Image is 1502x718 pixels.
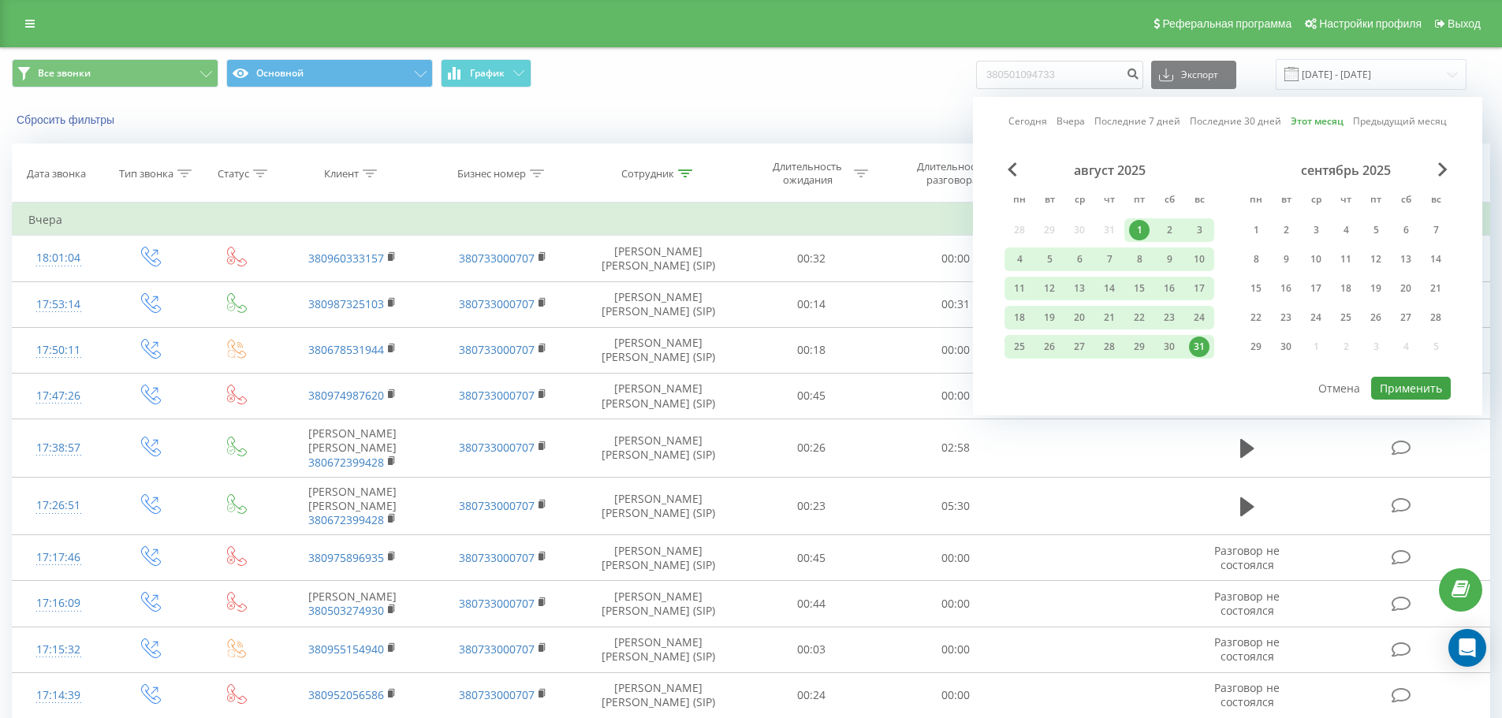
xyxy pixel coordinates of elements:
[766,160,850,187] div: Длительность ожидания
[1124,277,1154,300] div: пт 15 авг. 2025 г.
[226,59,433,87] button: Основной
[308,550,384,565] a: 380975896935
[1184,247,1214,271] div: вс 10 авг. 2025 г.
[1034,335,1064,359] div: вт 26 авг. 2025 г.
[1306,307,1326,328] div: 24
[1276,307,1296,328] div: 23
[308,603,384,618] a: 380503274930
[459,642,535,657] a: 380733000707
[1361,218,1391,242] div: пт 5 сент. 2025 г.
[1094,113,1180,128] a: Последние 7 дней
[1008,113,1047,128] a: Сегодня
[1301,306,1331,329] div: ср 24 сент. 2025 г.
[1426,220,1446,240] div: 7
[1241,218,1271,242] div: пн 1 сент. 2025 г.
[1246,220,1266,240] div: 1
[1094,306,1124,329] div: чт 21 авг. 2025 г.
[1421,277,1451,300] div: вс 21 сент. 2025 г.
[278,477,427,535] td: [PERSON_NAME] [PERSON_NAME]
[1353,113,1447,128] a: Предыдущий месяц
[1214,634,1280,664] span: Разговор не состоялся
[740,672,884,718] td: 00:24
[459,550,535,565] a: 380733000707
[1421,247,1451,271] div: вс 14 сент. 2025 г.
[1319,17,1422,30] span: Настройки профиля
[578,581,740,627] td: [PERSON_NAME] [PERSON_NAME] (SIP)
[459,251,535,266] a: 380733000707
[578,327,740,373] td: [PERSON_NAME] [PERSON_NAME] (SIP)
[1008,162,1017,177] span: Previous Month
[1276,337,1296,357] div: 30
[1034,306,1064,329] div: вт 19 авг. 2025 г.
[12,59,218,87] button: Все звонки
[1008,189,1031,213] abbr: понедельник
[1246,337,1266,357] div: 29
[1396,249,1416,270] div: 13
[1064,306,1094,329] div: ср 20 авг. 2025 г.
[1366,220,1386,240] div: 5
[1426,278,1446,299] div: 21
[1187,189,1211,213] abbr: воскресенье
[1391,218,1421,242] div: сб 6 сент. 2025 г.
[1124,335,1154,359] div: пт 29 авг. 2025 г.
[1154,218,1184,242] div: сб 2 авг. 2025 г.
[1129,278,1150,299] div: 15
[1271,218,1301,242] div: вт 2 сент. 2025 г.
[621,167,674,180] div: Сотрудник
[1098,189,1121,213] abbr: четверг
[1366,278,1386,299] div: 19
[1184,218,1214,242] div: вс 3 авг. 2025 г.
[459,596,535,611] a: 380733000707
[1246,278,1266,299] div: 15
[1038,189,1061,213] abbr: вторник
[459,342,535,357] a: 380733000707
[308,342,384,357] a: 380678531944
[1127,189,1151,213] abbr: пятница
[1364,189,1388,213] abbr: пятница
[910,160,994,187] div: Длительность разговора
[28,289,89,320] div: 17:53:14
[1189,249,1209,270] div: 10
[27,167,86,180] div: Дата звонка
[884,627,1028,672] td: 00:00
[1336,307,1356,328] div: 25
[1244,189,1268,213] abbr: понедельник
[1099,278,1120,299] div: 14
[308,296,384,311] a: 380987325103
[1069,337,1090,357] div: 27
[324,167,359,180] div: Клиент
[1154,247,1184,271] div: сб 9 авг. 2025 г.
[1274,189,1298,213] abbr: вторник
[1039,337,1060,357] div: 26
[1271,335,1301,359] div: вт 30 сент. 2025 г.
[740,477,884,535] td: 00:23
[1129,220,1150,240] div: 1
[1184,335,1214,359] div: вс 31 авг. 2025 г.
[28,542,89,573] div: 17:17:46
[441,59,531,87] button: График
[12,113,122,127] button: Сбросить фильтры
[578,281,740,327] td: [PERSON_NAME] [PERSON_NAME] (SIP)
[1421,218,1451,242] div: вс 7 сент. 2025 г.
[1426,307,1446,328] div: 28
[1331,218,1361,242] div: чт 4 сент. 2025 г.
[1271,247,1301,271] div: вт 9 сент. 2025 г.
[884,672,1028,718] td: 00:00
[1271,277,1301,300] div: вт 16 сент. 2025 г.
[1094,335,1124,359] div: чт 28 авг. 2025 г.
[308,687,384,702] a: 380952056586
[1004,306,1034,329] div: пн 18 авг. 2025 г.
[308,251,384,266] a: 380960333157
[38,67,91,80] span: Все звонки
[1246,307,1266,328] div: 22
[1004,247,1034,271] div: пн 4 авг. 2025 г.
[1154,335,1184,359] div: сб 30 авг. 2025 г.
[1391,247,1421,271] div: сб 13 сент. 2025 г.
[1099,337,1120,357] div: 28
[578,373,740,419] td: [PERSON_NAME] [PERSON_NAME] (SIP)
[1361,247,1391,271] div: пт 12 сент. 2025 г.
[1246,249,1266,270] div: 8
[1310,377,1369,400] button: Отмена
[278,419,427,478] td: [PERSON_NAME] [PERSON_NAME]
[1424,189,1448,213] abbr: воскресенье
